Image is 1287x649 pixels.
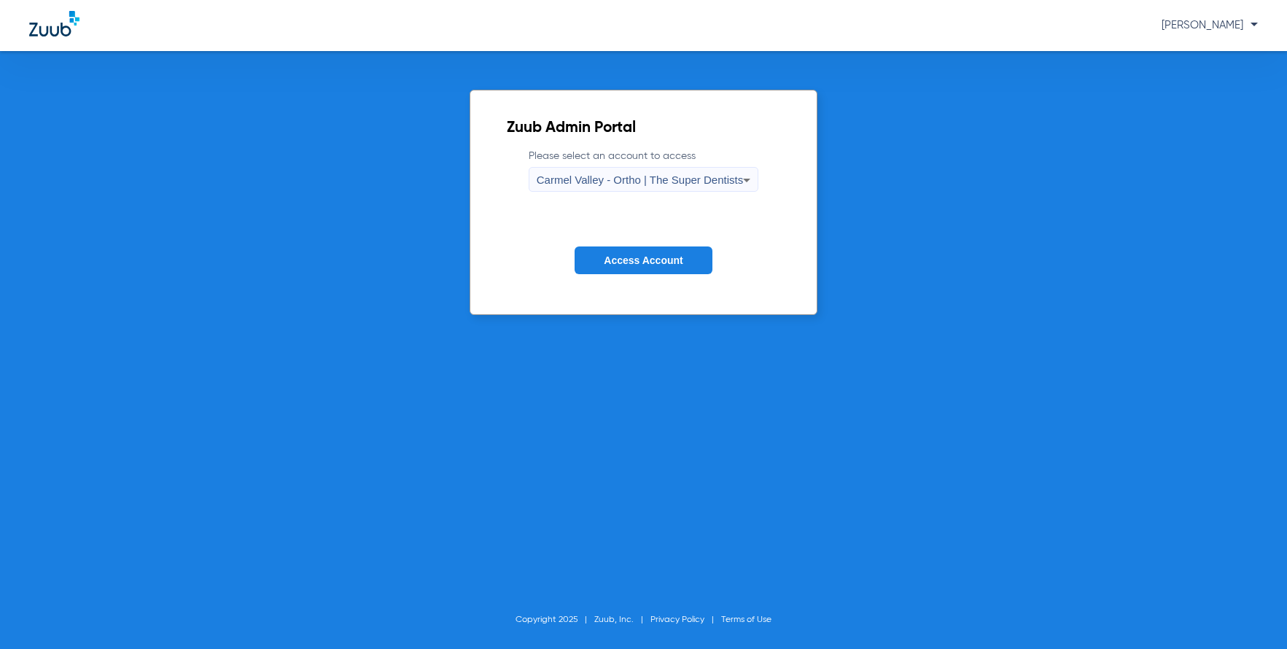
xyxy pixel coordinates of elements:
img: Zuub Logo [29,11,79,36]
h2: Zuub Admin Portal [507,121,780,136]
li: Copyright 2025 [516,613,594,627]
span: Carmel Valley - Ortho | The Super Dentists [537,174,743,186]
button: Access Account [575,246,712,275]
a: Terms of Use [721,615,771,624]
a: Privacy Policy [650,615,704,624]
span: [PERSON_NAME] [1162,20,1258,31]
li: Zuub, Inc. [594,613,650,627]
span: Access Account [604,254,683,266]
label: Please select an account to access [529,149,758,192]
